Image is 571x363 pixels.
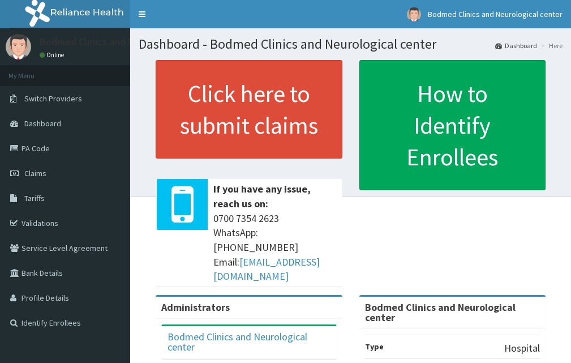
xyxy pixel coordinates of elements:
a: How to Identify Enrollees [359,60,546,190]
li: Here [538,41,563,50]
b: If you have any issue, reach us on: [213,182,311,210]
p: Bodmed Clinics and Neurological center [40,37,216,47]
span: Dashboard [24,118,61,129]
a: Online [40,51,67,59]
img: User Image [6,34,31,59]
span: Switch Providers [24,93,82,104]
img: User Image [407,7,421,22]
p: Hospital [504,341,540,356]
h1: Dashboard - Bodmed Clinics and Neurological center [139,37,563,52]
a: [EMAIL_ADDRESS][DOMAIN_NAME] [213,255,320,283]
a: Bodmed Clinics and Neurological center [168,330,307,353]
span: 0700 7354 2623 WhatsApp: [PHONE_NUMBER] Email: [213,211,337,284]
a: Click here to submit claims [156,60,342,159]
span: Bodmed Clinics and Neurological center [428,9,563,19]
b: Administrators [161,301,230,314]
span: Tariffs [24,193,45,203]
strong: Bodmed Clinics and Neurological center [365,301,516,324]
a: Dashboard [495,41,537,50]
span: Claims [24,168,46,178]
b: Type [365,341,384,352]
